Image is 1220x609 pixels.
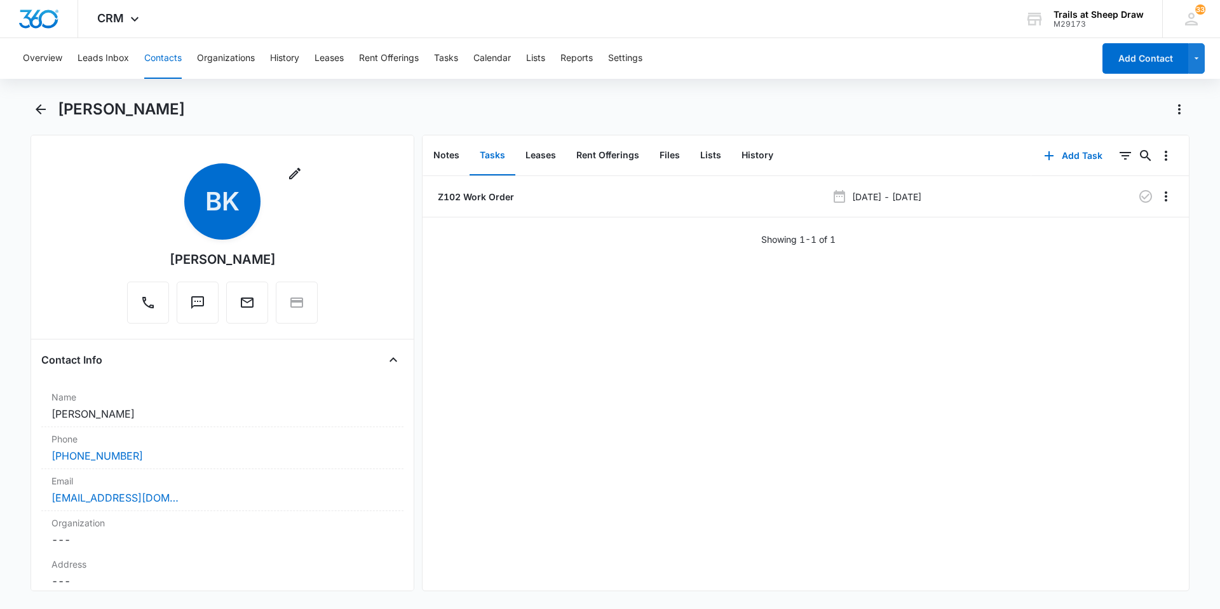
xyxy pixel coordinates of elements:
[51,573,393,589] dd: ---
[41,511,403,552] div: Organization---
[127,282,169,324] button: Call
[731,136,783,175] button: History
[1115,146,1135,166] button: Filters
[170,250,276,269] div: [PERSON_NAME]
[434,38,458,79] button: Tasks
[1156,186,1176,207] button: Overflow Menu
[1156,146,1176,166] button: Overflow Menu
[51,432,393,446] label: Phone
[1102,43,1188,74] button: Add Contact
[197,38,255,79] button: Organizations
[359,38,419,79] button: Rent Offerings
[435,190,514,203] a: Z102 Work Order
[226,282,268,324] button: Email
[51,448,143,463] a: [PHONE_NUMBER]
[515,136,566,175] button: Leases
[177,282,219,324] button: Text
[761,233,836,246] p: Showing 1-1 of 1
[41,552,403,594] div: Address---
[1054,10,1144,20] div: account name
[1169,99,1189,120] button: Actions
[1031,140,1115,171] button: Add Task
[51,558,393,571] label: Address
[1195,4,1205,15] div: notifications count
[58,100,185,119] h1: [PERSON_NAME]
[383,350,403,370] button: Close
[51,474,393,488] label: Email
[649,136,690,175] button: Files
[1054,20,1144,29] div: account id
[566,136,649,175] button: Rent Offerings
[51,490,179,505] a: [EMAIL_ADDRESS][DOMAIN_NAME]
[560,38,593,79] button: Reports
[473,38,511,79] button: Calendar
[78,38,129,79] button: Leads Inbox
[144,38,182,79] button: Contacts
[852,190,921,203] p: [DATE] - [DATE]
[470,136,515,175] button: Tasks
[41,385,403,427] div: Name[PERSON_NAME]
[23,38,62,79] button: Overview
[315,38,344,79] button: Leases
[51,532,393,547] dd: ---
[690,136,731,175] button: Lists
[41,469,403,511] div: Email[EMAIL_ADDRESS][DOMAIN_NAME]
[51,516,393,530] label: Organization
[526,38,545,79] button: Lists
[97,11,124,25] span: CRM
[30,99,50,120] button: Back
[127,301,169,312] a: Call
[184,163,261,240] span: BK
[226,301,268,312] a: Email
[51,406,393,421] dd: [PERSON_NAME]
[51,390,393,404] label: Name
[608,38,642,79] button: Settings
[41,427,403,469] div: Phone[PHONE_NUMBER]
[177,301,219,312] a: Text
[423,136,470,175] button: Notes
[41,352,102,367] h4: Contact Info
[1135,146,1156,166] button: Search...
[1195,4,1205,15] span: 33
[270,38,299,79] button: History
